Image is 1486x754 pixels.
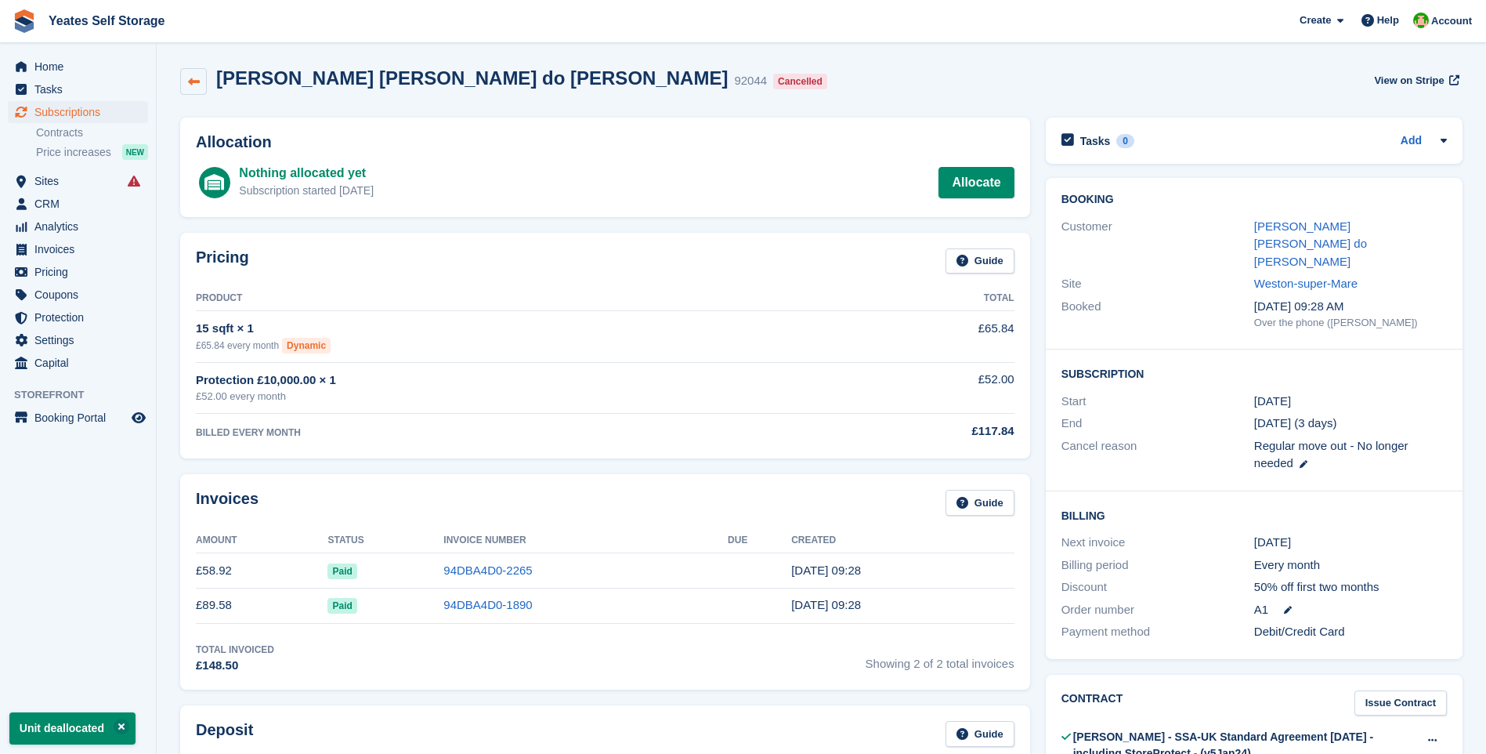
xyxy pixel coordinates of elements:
[196,338,824,353] div: £65.84 every month
[1254,623,1447,641] div: Debit/Credit Card
[1254,393,1291,411] time: 2025-06-23 00:00:00 UTC
[239,164,374,183] div: Nothing allocated yet
[1413,13,1429,28] img: Angela Field
[34,407,128,429] span: Booking Portal
[1354,691,1447,716] a: Issue Contract
[34,78,128,100] span: Tasks
[327,528,443,553] th: Status
[1061,365,1447,381] h2: Subscription
[196,426,824,440] div: BILLED EVERY MONTH
[8,329,148,351] a: menu
[791,564,861,577] time: 2025-07-23 08:28:48 UTC
[34,101,128,123] span: Subscriptions
[866,643,1014,675] span: Showing 2 of 2 total invoices
[1061,437,1254,473] div: Cancel reason
[1300,13,1331,28] span: Create
[1061,534,1254,552] div: Next invoice
[938,167,1014,198] a: Allocate
[1116,134,1134,148] div: 0
[1061,507,1447,523] h2: Billing
[1401,132,1422,150] a: Add
[1254,439,1408,470] span: Regular move out - No longer needed
[34,170,128,192] span: Sites
[443,598,532,611] a: 94DBA4D0-1890
[1254,298,1447,316] div: [DATE] 09:28 AM
[13,9,36,33] img: stora-icon-8386f47178a22dfd0bd8f6a31ec36ba5ce8667c1dd55bd0f319d3a0aa187defe.svg
[734,72,767,90] div: 92044
[1080,134,1111,148] h2: Tasks
[8,238,148,260] a: menu
[1061,691,1123,716] h2: Contract
[1374,73,1444,89] span: View on Stripe
[1061,556,1254,575] div: Billing period
[196,286,824,311] th: Product
[196,643,274,657] div: Total Invoiced
[791,528,1014,553] th: Created
[327,564,356,579] span: Paid
[1061,601,1254,619] div: Order number
[443,528,728,553] th: Invoice Number
[196,372,824,390] div: Protection £10,000.00 × 1
[196,657,274,675] div: £148.50
[1254,556,1447,575] div: Every month
[1061,275,1254,293] div: Site
[1061,298,1254,331] div: Booked
[196,553,327,589] td: £58.92
[8,216,148,237] a: menu
[196,248,249,274] h2: Pricing
[8,56,148,78] a: menu
[196,528,327,553] th: Amount
[42,8,172,34] a: Yeates Self Storage
[34,284,128,306] span: Coupons
[34,306,128,328] span: Protection
[239,183,374,199] div: Subscription started [DATE]
[9,712,136,745] p: Unit deallocated
[1254,219,1367,268] a: [PERSON_NAME] [PERSON_NAME] do [PERSON_NAME]
[1061,194,1447,206] h2: Booking
[34,216,128,237] span: Analytics
[945,248,1014,274] a: Guide
[8,193,148,215] a: menu
[36,143,148,161] a: Price increases NEW
[443,564,532,577] a: 94DBA4D0-2265
[824,286,1014,311] th: Total
[34,261,128,283] span: Pricing
[34,238,128,260] span: Invoices
[728,528,791,553] th: Due
[8,261,148,283] a: menu
[34,56,128,78] span: Home
[34,329,128,351] span: Settings
[1431,13,1472,29] span: Account
[8,101,148,123] a: menu
[14,387,156,403] span: Storefront
[1254,578,1447,596] div: 50% off first two months
[196,133,1014,151] h2: Allocation
[327,598,356,614] span: Paid
[122,144,148,160] div: NEW
[1254,601,1268,619] span: A1
[824,422,1014,440] div: £117.84
[8,352,148,374] a: menu
[1061,393,1254,411] div: Start
[36,145,111,160] span: Price increases
[196,320,824,338] div: 15 sqft × 1
[945,721,1014,747] a: Guide
[1061,623,1254,641] div: Payment method
[196,389,824,404] div: £52.00 every month
[34,193,128,215] span: CRM
[196,490,259,516] h2: Invoices
[1254,277,1358,290] a: Weston-super-Mare
[8,284,148,306] a: menu
[8,170,148,192] a: menu
[1254,534,1447,552] div: [DATE]
[34,352,128,374] span: Capital
[129,408,148,427] a: Preview store
[945,490,1014,516] a: Guide
[1061,578,1254,596] div: Discount
[791,598,861,611] time: 2025-06-23 08:28:43 UTC
[824,362,1014,413] td: £52.00
[282,338,331,353] div: Dynamic
[8,78,148,100] a: menu
[216,67,728,89] h2: [PERSON_NAME] [PERSON_NAME] do [PERSON_NAME]
[196,721,253,747] h2: Deposit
